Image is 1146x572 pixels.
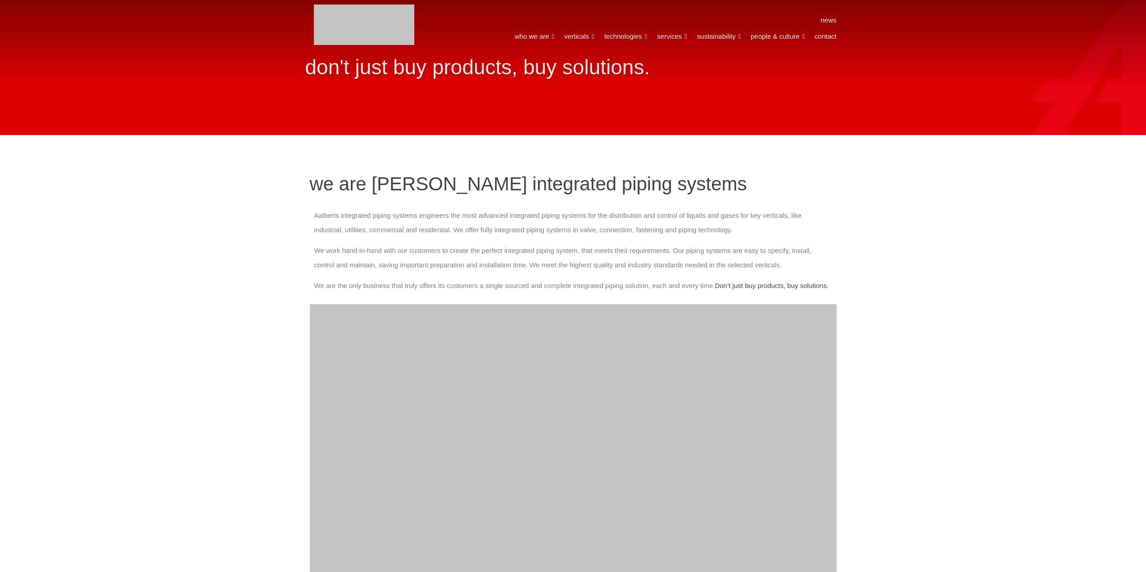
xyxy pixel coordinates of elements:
[564,27,594,45] a: verticals
[428,13,837,27] nav: Menu
[715,282,829,289] strong: Don’t just buy products, buy solutions.
[751,27,805,45] a: people & culture
[820,13,836,27] a: news
[657,27,687,45] a: services
[314,279,832,293] p: We are the only business that truly offers its customers a single sourced and complete integrated...
[310,173,837,195] h2: we are [PERSON_NAME] integrated piping systems
[515,27,554,45] a: who we are
[697,27,741,45] a: sustainability
[314,208,832,237] p: Aalberts integrated piping systems engineers the most advanced integrated piping systems for the ...
[314,243,832,272] p: We work hand-in-hand with our customers to create the perfect integrated piping system, that meet...
[604,27,648,45] a: technologies
[815,27,836,45] a: contact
